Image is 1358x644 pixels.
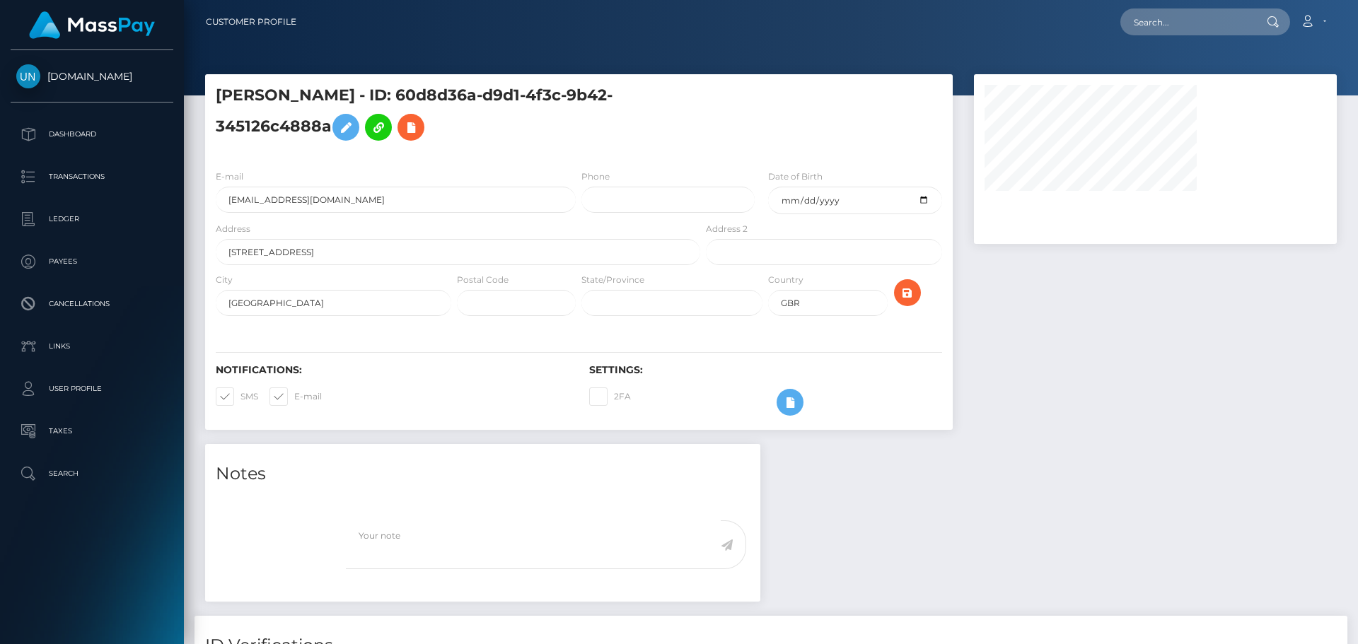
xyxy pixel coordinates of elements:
[269,387,322,406] label: E-mail
[16,251,168,272] p: Payees
[16,336,168,357] p: Links
[16,463,168,484] p: Search
[216,223,250,235] label: Address
[216,462,750,486] h4: Notes
[16,421,168,442] p: Taxes
[16,64,40,88] img: Unlockt.me
[216,170,243,183] label: E-mail
[589,387,631,406] label: 2FA
[457,274,509,286] label: Postal Code
[216,274,233,286] label: City
[11,244,173,279] a: Payees
[768,274,803,286] label: Country
[11,286,173,322] a: Cancellations
[768,170,823,183] label: Date of Birth
[216,85,692,148] h5: [PERSON_NAME] - ID: 60d8d36a-d9d1-4f3c-9b42-345126c4888a
[16,378,168,399] p: User Profile
[706,223,748,235] label: Address 2
[11,329,173,364] a: Links
[16,166,168,187] p: Transactions
[11,414,173,449] a: Taxes
[11,159,173,194] a: Transactions
[11,70,173,83] span: [DOMAIN_NAME]
[11,117,173,152] a: Dashboard
[16,209,168,230] p: Ledger
[581,274,644,286] label: State/Province
[589,364,941,376] h6: Settings:
[1120,8,1253,35] input: Search...
[11,371,173,406] a: User Profile
[16,124,168,145] p: Dashboard
[581,170,610,183] label: Phone
[206,7,296,37] a: Customer Profile
[11,201,173,237] a: Ledger
[16,293,168,315] p: Cancellations
[11,456,173,491] a: Search
[216,387,258,406] label: SMS
[216,364,568,376] h6: Notifications:
[29,11,155,39] img: MassPay Logo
